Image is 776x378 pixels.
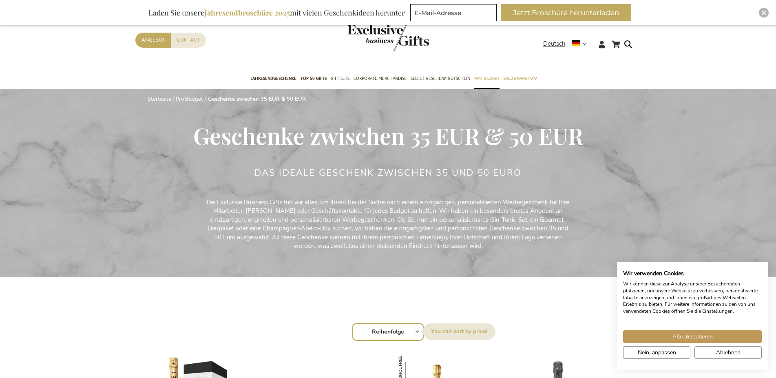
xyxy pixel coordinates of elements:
button: Jetzt Broschüre herunterladen [501,4,631,21]
span: Select Geschenk Gutschein [411,74,470,83]
span: Deutsch [543,39,566,49]
span: Geschenke zwischen 35 EUR & 50 EUR [193,120,583,150]
div: Deutsch [543,39,592,49]
a: Angebot [135,33,171,48]
form: marketing offers and promotions [410,4,499,24]
p: Wir können diese zur Analyse unserer Besucherdaten platzieren, um unsere Webseite zu verbessern, ... [623,281,762,315]
a: Pro Budget [176,95,203,103]
input: E-Mail-Adresse [410,4,497,21]
label: Sortieren nach [423,323,495,340]
div: Close [759,8,769,18]
span: Ablehnen [716,348,741,357]
b: Jahresendbroschüre 2025 [204,8,290,18]
span: Pro Budget [474,74,500,83]
button: Akzeptieren Sie alle cookies [623,330,762,343]
a: store logo [347,24,388,51]
a: Startseite [148,95,171,103]
a: Contact [171,33,206,48]
button: cookie Einstellungen anpassen [623,346,690,359]
h2: Wir verwenden Cookies [623,270,762,277]
p: Bei Exclusive Business Gifts tun wir alles, um Ihnen bei der Suche nach einem einzigartigen, pers... [205,198,572,251]
span: Jahresendgeschenke [251,74,296,83]
button: Alle verweigern cookies [694,346,762,359]
img: Exclusive Business gifts logo [347,24,429,51]
img: Close [761,10,766,15]
span: Gelegenheiten [504,74,536,83]
span: Corporate Merchandise [354,74,407,83]
div: Laden Sie unsere mit vielen Geschenkideen herunter [145,4,409,21]
strong: Geschenke zwischen 35 EUR & 50 EUR [208,95,306,103]
span: TOP 50 Gifts [301,74,327,83]
h2: Das ideale Geschenk zwischen 35 und 50 Euro [254,168,522,178]
span: Gift Sets [331,74,349,83]
span: Alle akzeptieren [672,332,713,341]
span: Nein, anpassen [638,348,676,357]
